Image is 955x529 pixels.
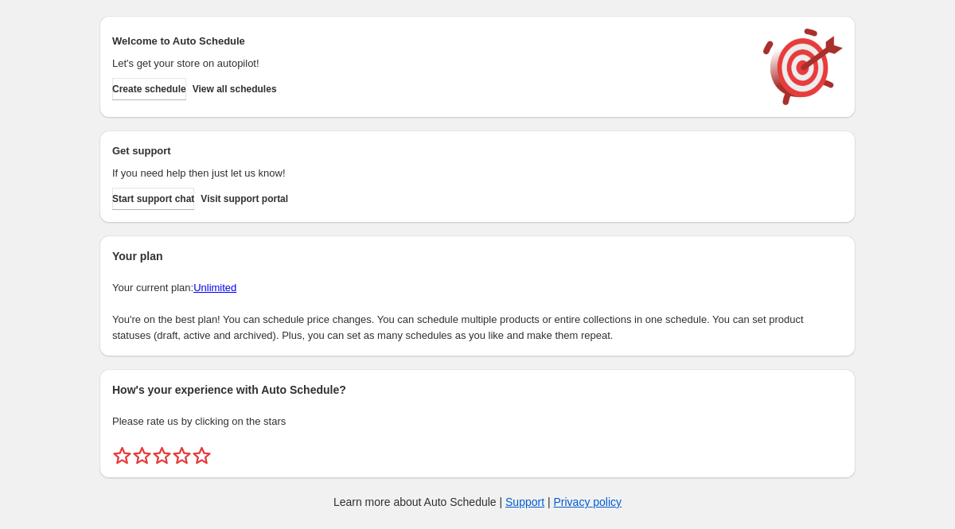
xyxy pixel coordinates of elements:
[112,83,186,95] span: Create schedule
[193,83,277,95] span: View all schedules
[112,33,747,49] h2: Welcome to Auto Schedule
[193,78,277,100] button: View all schedules
[505,496,544,508] a: Support
[112,382,843,398] h2: How's your experience with Auto Schedule?
[112,248,843,264] h2: Your plan
[112,165,747,181] p: If you need help then just let us know!
[112,56,747,72] p: Let's get your store on autopilot!
[112,312,843,344] p: You're on the best plan! You can schedule price changes. You can schedule multiple products or en...
[201,193,288,205] span: Visit support portal
[112,414,843,430] p: Please rate us by clicking on the stars
[112,193,194,205] span: Start support chat
[201,188,288,210] a: Visit support portal
[193,282,236,294] a: Unlimited
[554,496,622,508] a: Privacy policy
[112,78,186,100] button: Create schedule
[333,494,622,510] p: Learn more about Auto Schedule | |
[112,143,747,159] h2: Get support
[112,280,843,296] p: Your current plan:
[112,188,194,210] a: Start support chat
